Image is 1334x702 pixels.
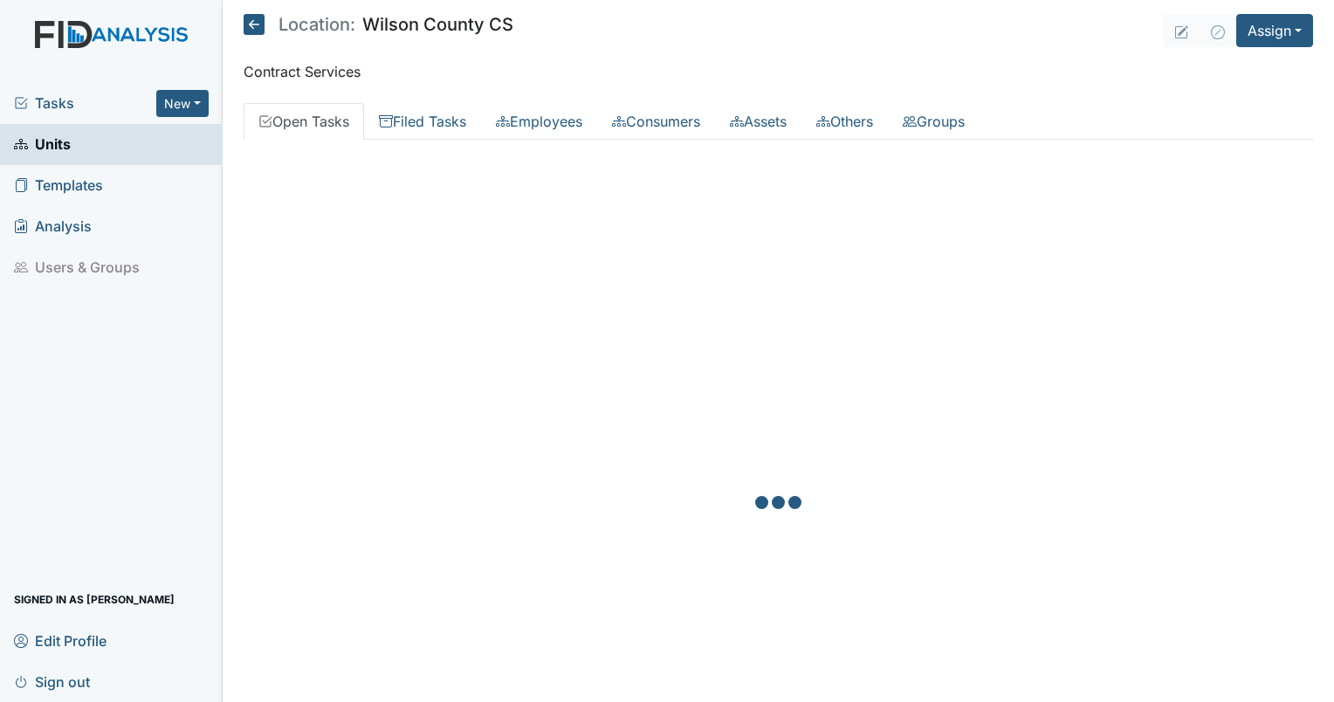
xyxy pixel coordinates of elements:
[14,172,103,199] span: Templates
[244,61,1313,82] p: Contract Services
[14,213,92,240] span: Analysis
[888,103,980,140] a: Groups
[801,103,888,140] a: Others
[14,93,156,114] a: Tasks
[244,14,513,35] h5: Wilson County CS
[364,103,481,140] a: Filed Tasks
[715,103,801,140] a: Assets
[14,586,175,613] span: Signed in as [PERSON_NAME]
[597,103,715,140] a: Consumers
[244,103,364,140] a: Open Tasks
[14,131,71,158] span: Units
[156,90,209,117] button: New
[1236,14,1313,47] button: Assign
[481,103,597,140] a: Employees
[278,16,355,33] span: Location:
[14,627,107,654] span: Edit Profile
[14,668,90,695] span: Sign out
